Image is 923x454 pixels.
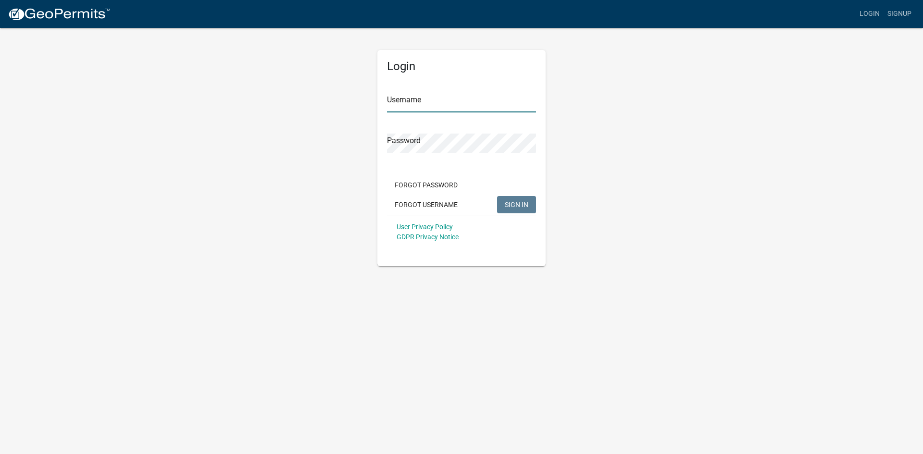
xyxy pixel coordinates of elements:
button: Forgot Password [387,176,465,194]
button: SIGN IN [497,196,536,213]
span: SIGN IN [505,200,528,208]
h5: Login [387,60,536,74]
a: Signup [884,5,915,23]
a: GDPR Privacy Notice [397,233,459,241]
button: Forgot Username [387,196,465,213]
a: Login [856,5,884,23]
a: User Privacy Policy [397,223,453,231]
